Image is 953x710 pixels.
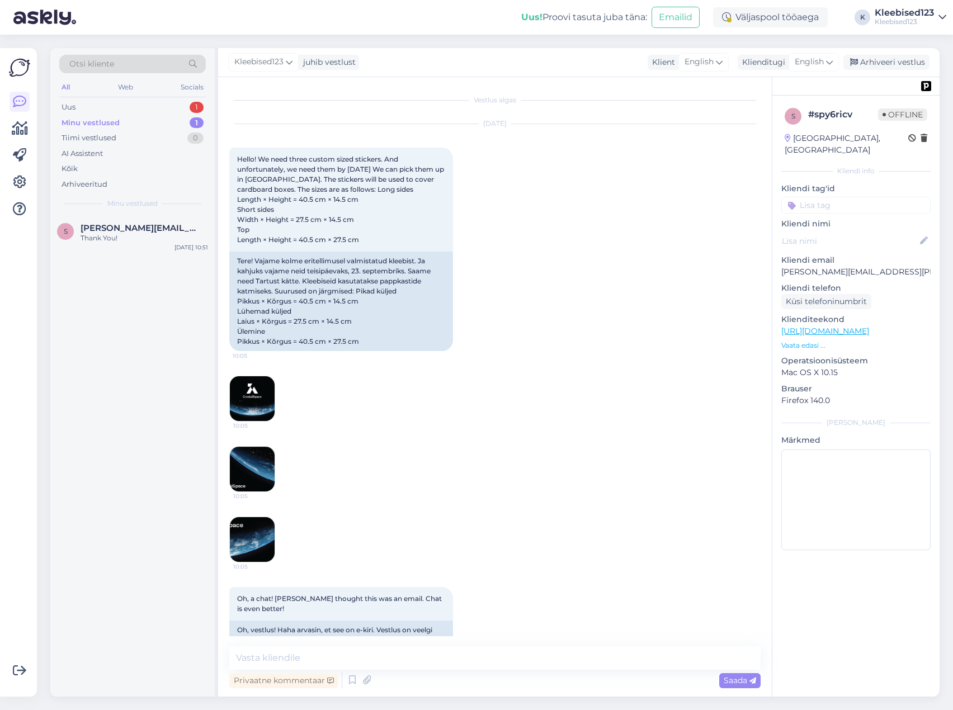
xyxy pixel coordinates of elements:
input: Lisa nimi [782,235,918,247]
span: Saada [724,675,756,685]
div: [DATE] 10:51 [174,243,208,252]
p: Vaata edasi ... [781,340,931,351]
div: Socials [178,80,206,94]
span: Hello! We need three custom sized stickers. And unfortunately, we need them by [DATE] We can pick... [237,155,446,244]
span: s [791,112,795,120]
p: Kliendi tag'id [781,183,931,195]
div: Privaatne kommentaar [229,673,338,688]
div: Klienditugi [738,56,785,68]
div: 1 [190,117,204,129]
div: Minu vestlused [62,117,120,129]
img: Attachment [230,517,275,562]
div: Tiimi vestlused [62,132,116,144]
p: [PERSON_NAME][EMAIL_ADDRESS][PERSON_NAME][DOMAIN_NAME] [781,266,931,278]
div: Küsi telefoninumbrit [781,294,871,309]
span: Oh, a chat! [PERSON_NAME] thought this was an email. Chat is even better! [237,594,444,613]
p: Mac OS X 10.15 [781,367,931,378]
img: Attachment [230,447,275,491]
div: AI Assistent [62,148,103,159]
span: Otsi kliente [69,58,114,70]
a: [URL][DOMAIN_NAME] [781,326,869,336]
div: 1 [190,102,204,113]
p: Operatsioonisüsteem [781,355,931,367]
p: Kliendi email [781,254,931,266]
div: Oh, vestlus! Haha arvasin, et see on e-kiri. Vestlus on veelgi parem! [229,621,453,650]
span: Kleebised123 [234,56,284,68]
span: 10:05 [233,422,275,430]
span: English [685,56,714,68]
div: Väljaspool tööaega [713,7,828,27]
p: Kliendi nimi [781,218,931,230]
img: pd [921,81,931,91]
span: Minu vestlused [107,198,158,209]
span: 10:05 [233,352,275,360]
div: Tere! Vajame kolme eritellimusel valmistatud kleebist. Ja kahjuks vajame neid teisipäevaks, 23. s... [229,252,453,351]
div: Arhiveeritud [62,179,107,190]
p: Klienditeekond [781,314,931,325]
span: 10:05 [233,492,275,500]
div: [DATE] [229,119,761,129]
img: Askly Logo [9,57,30,78]
button: Emailid [652,7,700,28]
p: Firefox 140.0 [781,395,931,406]
p: Kliendi telefon [781,282,931,294]
div: Web [116,80,135,94]
div: # spy6ricv [808,108,878,121]
div: Thank You! [81,233,208,243]
span: Offline [878,108,927,121]
div: Kleebised123 [875,8,934,17]
div: 0 [187,132,204,144]
div: Kliendi info [781,166,931,176]
p: Märkmed [781,434,931,446]
p: Brauser [781,383,931,395]
span: s [64,227,68,235]
div: All [59,80,72,94]
span: English [795,56,824,68]
span: 10:05 [233,562,275,571]
img: Attachment [230,376,275,421]
div: [PERSON_NAME] [781,418,931,428]
div: Proovi tasuta juba täna: [521,11,647,24]
div: Arhiveeri vestlus [843,55,930,70]
b: Uus! [521,12,542,22]
div: Kõik [62,163,78,174]
div: juhib vestlust [299,56,356,68]
div: K [855,10,870,25]
input: Lisa tag [781,197,931,214]
div: Vestlus algas [229,95,761,105]
span: sean.hinkle@crystalspace.eu [81,223,197,233]
div: Kleebised123 [875,17,934,26]
div: [GEOGRAPHIC_DATA], [GEOGRAPHIC_DATA] [785,132,908,156]
div: Uus [62,102,76,113]
div: Klient [648,56,675,68]
a: Kleebised123Kleebised123 [875,8,946,26]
